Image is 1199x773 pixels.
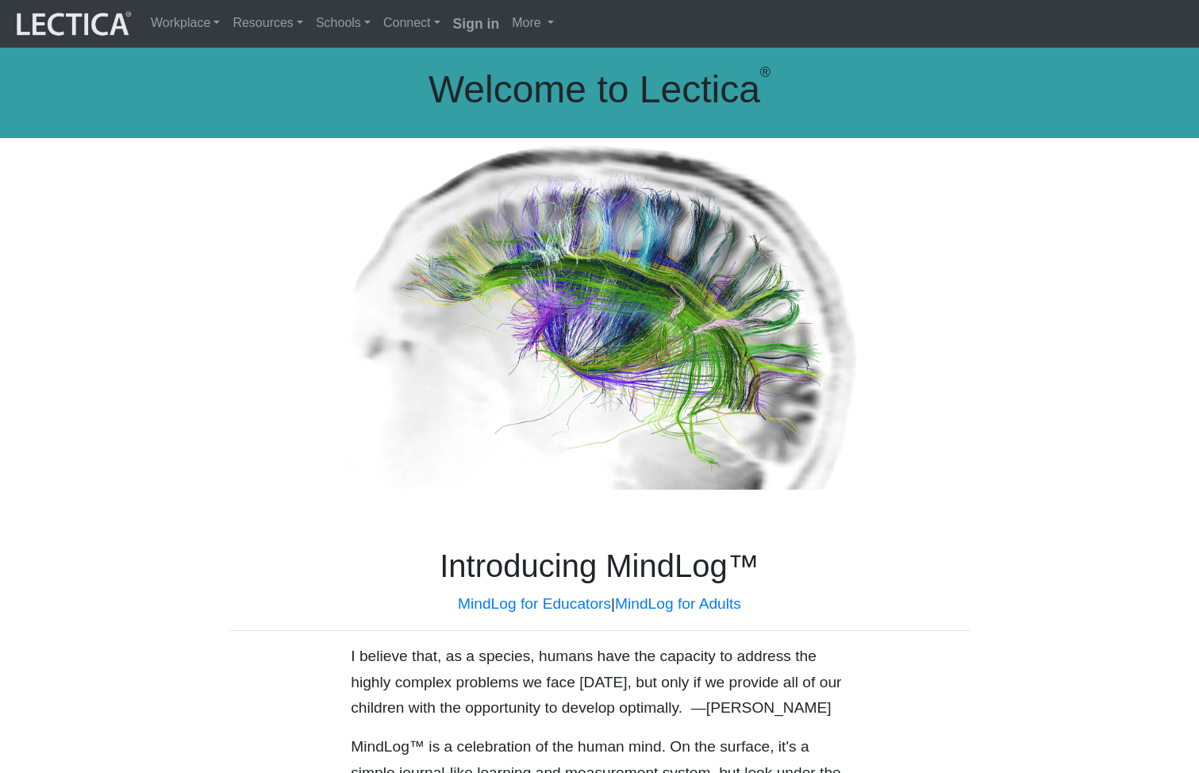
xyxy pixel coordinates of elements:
a: Connect [377,6,447,40]
img: Human Connectome Project Image [336,138,864,490]
p: I believe that, as a species, humans have the capacity to address the highly complex problems we ... [351,644,848,721]
strong: Sign in [453,16,500,32]
a: More [505,6,560,40]
h1: Introducing MindLog™ [229,547,970,585]
a: Sign in [447,6,506,41]
a: Resources [226,6,309,40]
img: lecticalive [13,9,132,39]
a: MindLog for Educators [458,595,611,612]
p: | [229,591,970,617]
a: Schools [309,6,377,40]
a: Workplace [144,6,226,40]
sup: ® [760,64,771,80]
a: MindLog for Adults [615,595,741,612]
